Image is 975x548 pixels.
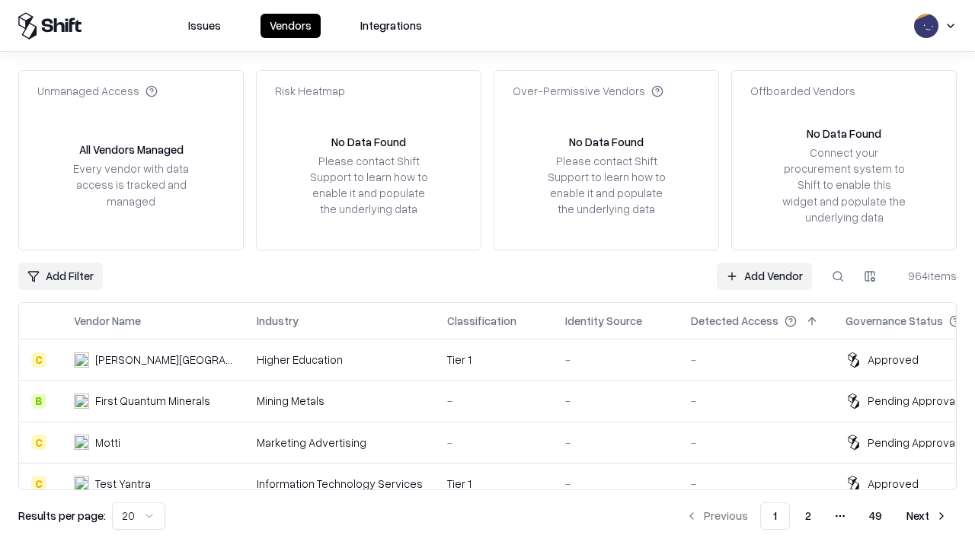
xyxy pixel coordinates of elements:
[781,145,907,225] div: Connect your procurement system to Shift to enable this widget and populate the underlying data
[275,83,345,99] div: Risk Heatmap
[31,435,46,450] div: C
[569,134,644,150] div: No Data Found
[760,502,790,530] button: 1
[351,14,431,38] button: Integrations
[543,153,670,218] div: Please contact Shift Support to learn how to enable it and populate the underlying data
[95,476,151,492] div: Test Yantra
[793,502,823,530] button: 2
[565,393,667,409] div: -
[179,14,230,38] button: Issues
[18,508,106,524] p: Results per page:
[447,352,541,368] div: Tier 1
[447,435,541,451] div: -
[868,435,957,451] div: Pending Approval
[257,393,423,409] div: Mining Metals
[565,352,667,368] div: -
[691,393,821,409] div: -
[691,435,821,451] div: -
[31,476,46,491] div: C
[447,393,541,409] div: -
[857,502,894,530] button: 49
[18,263,103,290] button: Add Filter
[691,313,778,329] div: Detected Access
[897,502,957,530] button: Next
[305,153,432,218] div: Please contact Shift Support to learn how to enable it and populate the underlying data
[868,352,919,368] div: Approved
[447,313,516,329] div: Classification
[565,476,667,492] div: -
[37,83,158,99] div: Unmanaged Access
[95,352,232,368] div: [PERSON_NAME][GEOGRAPHIC_DATA]
[565,313,642,329] div: Identity Source
[513,83,663,99] div: Over-Permissive Vendors
[868,476,919,492] div: Approved
[31,352,46,368] div: C
[95,435,120,451] div: Motti
[257,352,423,368] div: Higher Education
[750,83,855,99] div: Offboarded Vendors
[74,352,89,368] img: Reichman University
[447,476,541,492] div: Tier 1
[68,161,194,209] div: Every vendor with data access is tracked and managed
[79,142,184,158] div: All Vendors Managed
[868,393,957,409] div: Pending Approval
[257,435,423,451] div: Marketing Advertising
[74,476,89,491] img: Test Yantra
[257,476,423,492] div: Information Technology Services
[74,393,89,409] img: First Quantum Minerals
[691,352,821,368] div: -
[717,263,812,290] a: Add Vendor
[74,435,89,450] img: Motti
[846,313,943,329] div: Governance Status
[896,268,957,284] div: 964 items
[807,126,881,142] div: No Data Found
[676,502,957,530] nav: pagination
[257,313,299,329] div: Industry
[691,476,821,492] div: -
[565,435,667,451] div: -
[95,393,210,409] div: First Quantum Minerals
[261,14,321,38] button: Vendors
[31,393,46,409] div: B
[74,313,141,329] div: Vendor Name
[331,134,406,150] div: No Data Found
